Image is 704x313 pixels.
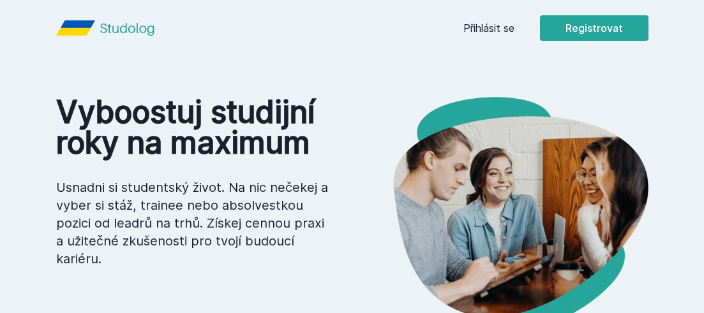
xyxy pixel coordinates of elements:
[56,97,332,158] h1: Vyboostuj studijní roky na maximum
[56,178,332,268] p: Usnadni si studentský život. Na nic nečekej a vyber si stáž, trainee nebo absolvestkou pozici od ...
[463,20,514,36] a: Přihlásit se
[540,15,648,41] button: Registrovat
